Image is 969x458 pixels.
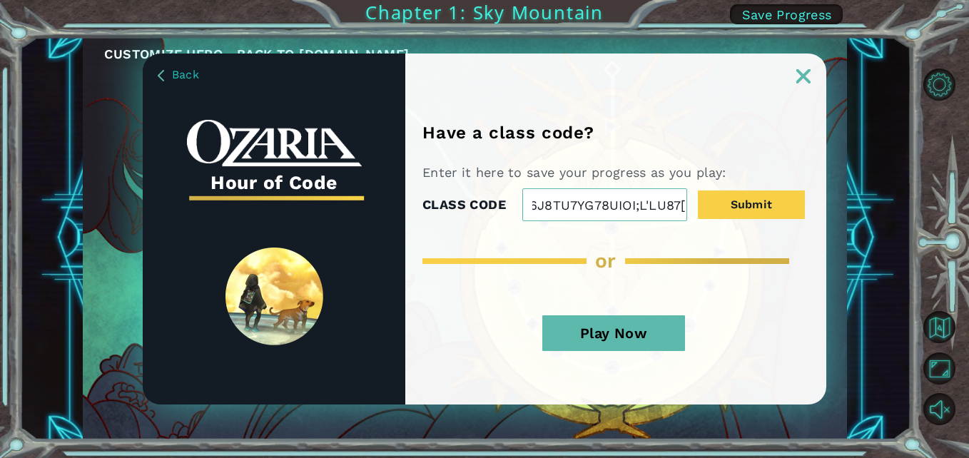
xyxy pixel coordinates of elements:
h1: Have a class code? [422,123,599,143]
button: Play Now [542,315,685,351]
label: CLASS CODE [422,194,506,215]
p: Enter it here to save your progress as you play: [422,164,731,181]
h3: Hour of Code [187,167,362,198]
span: or [595,249,617,273]
button: Submit [698,190,805,219]
img: BackArrow_Dusk.png [158,70,164,81]
img: SpiritLandReveal.png [225,248,323,345]
img: whiteOzariaWordmark.png [187,120,362,166]
img: ExitButton_Dusk.png [796,69,811,83]
span: Back [172,68,199,81]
